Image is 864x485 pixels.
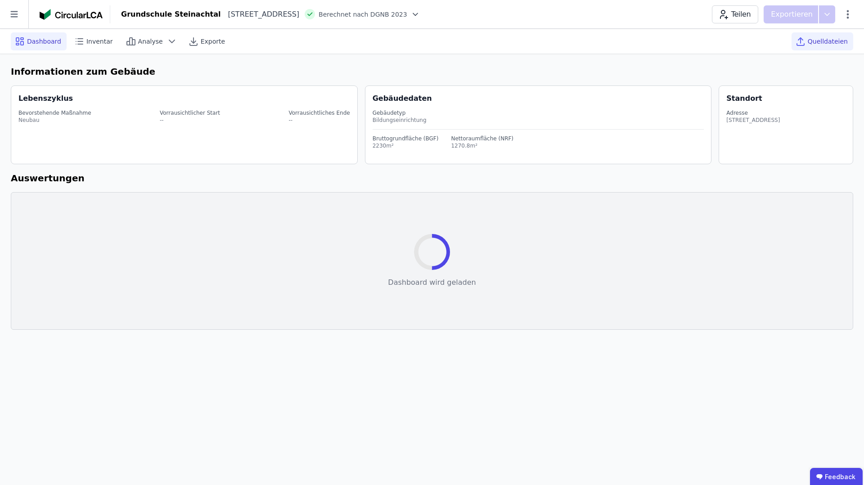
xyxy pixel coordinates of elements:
span: Analyse [138,37,163,46]
div: -- [288,117,350,124]
img: Concular [40,9,103,20]
div: Vorrausichtliches Ende [288,109,350,117]
div: [STREET_ADDRESS] [726,117,780,124]
button: Teilen [712,5,758,23]
div: Standort [726,93,762,104]
div: Bevorstehende Maßnahme [18,109,91,117]
div: Nettoraumfläche (NRF) [451,135,513,142]
div: Adresse [726,109,780,117]
div: Gebäudetyp [373,109,704,117]
span: Inventar [86,37,113,46]
div: 2230m² [373,142,439,149]
span: Quelldateien [808,37,848,46]
div: [STREET_ADDRESS] [220,9,299,20]
p: Exportieren [771,9,814,20]
div: Lebenszyklus [18,93,73,104]
div: Bildungseinrichtung [373,117,704,124]
div: 1270.8m² [451,142,513,149]
div: Dashboard wird geladen [388,277,476,288]
div: -- [160,117,220,124]
div: Bruttogrundfläche (BGF) [373,135,439,142]
div: Gebäudedaten [373,93,711,104]
div: Neubau [18,117,91,124]
div: Vorrausichtlicher Start [160,109,220,117]
span: Exporte [201,37,225,46]
div: Grundschule Steinachtal [121,9,220,20]
h6: Auswertungen [11,171,853,185]
span: Dashboard [27,37,61,46]
span: Berechnet nach DGNB 2023 [319,10,407,19]
h6: Informationen zum Gebäude [11,65,853,78]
